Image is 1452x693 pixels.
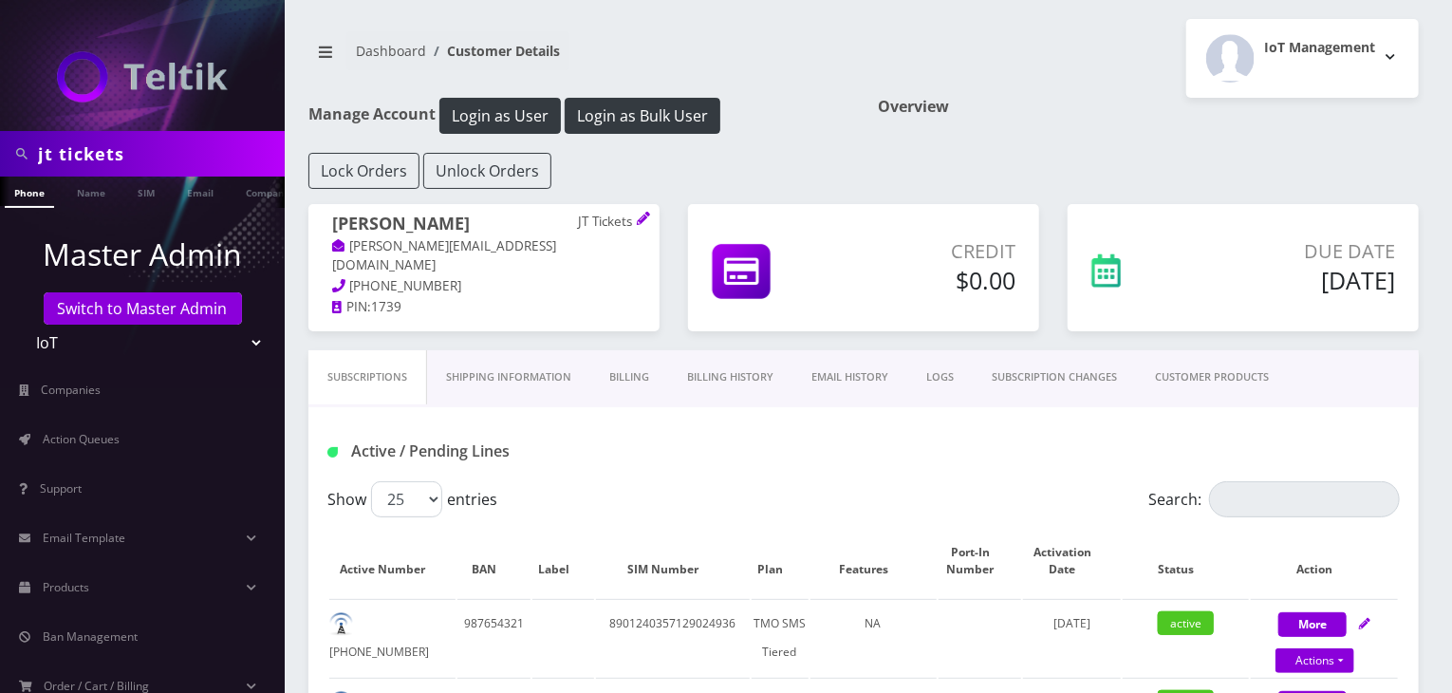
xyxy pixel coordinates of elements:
[327,447,338,458] img: Active / Pending Lines
[329,612,353,636] img: default.png
[329,599,456,676] td: [PHONE_NUMBER]
[308,153,419,189] button: Lock Orders
[1251,525,1398,597] th: Action: activate to sort column ascending
[332,237,557,275] a: [PERSON_NAME][EMAIL_ADDRESS][DOMAIN_NAME]
[128,177,164,206] a: SIM
[907,350,973,404] a: LOGS
[332,298,371,317] a: PIN:
[1278,612,1347,637] button: More
[67,177,115,206] a: Name
[329,525,456,597] th: Active Number: activate to sort column ascending
[1209,481,1400,517] input: Search:
[327,442,666,460] h1: Active / Pending Lines
[878,98,1419,116] h1: Overview
[939,525,1022,597] th: Port-In Number: activate to sort column ascending
[1158,611,1214,635] span: active
[810,599,937,676] td: NA
[427,350,590,404] a: Shipping Information
[371,298,401,315] span: 1739
[308,31,849,85] nav: breadcrumb
[356,42,426,60] a: Dashboard
[1202,237,1395,266] p: Due Date
[43,579,89,595] span: Products
[1148,481,1400,517] label: Search:
[5,177,54,208] a: Phone
[668,350,792,404] a: Billing History
[371,481,442,517] select: Showentries
[532,525,594,597] th: Label: activate to sort column ascending
[44,292,242,325] a: Switch to Master Admin
[1186,19,1419,98] button: IoT Management
[1136,350,1288,404] a: CUSTOMER PRODUCTS
[423,153,551,189] button: Unlock Orders
[810,525,937,597] th: Features: activate to sort column ascending
[40,480,82,496] span: Support
[1202,266,1395,294] h5: [DATE]
[596,525,750,597] th: SIM Number: activate to sort column ascending
[457,599,531,676] td: 987654321
[565,98,720,134] button: Login as Bulk User
[332,214,636,236] h1: [PERSON_NAME]
[973,350,1136,404] a: SUBSCRIPTION CHANGES
[590,350,668,404] a: Billing
[850,266,1015,294] h5: $0.00
[350,277,462,294] span: [PHONE_NUMBER]
[43,628,138,645] span: Ban Management
[57,51,228,103] img: IoT
[436,103,565,124] a: Login as User
[752,525,809,597] th: Plan: activate to sort column ascending
[42,382,102,398] span: Companies
[565,103,720,124] a: Login as Bulk User
[752,599,809,676] td: TMO SMS Tiered
[457,525,531,597] th: BAN: activate to sort column ascending
[327,481,497,517] label: Show entries
[38,136,280,172] input: Search in Company
[439,98,561,134] button: Login as User
[236,177,300,206] a: Company
[308,98,849,134] h1: Manage Account
[850,237,1015,266] p: Credit
[1123,525,1249,597] th: Status: activate to sort column ascending
[43,530,125,546] span: Email Template
[578,214,636,231] p: JT Tickets
[426,41,560,61] li: Customer Details
[43,431,120,447] span: Action Queues
[1264,40,1375,56] h2: IoT Management
[308,350,427,404] a: Subscriptions
[792,350,907,404] a: EMAIL HISTORY
[1023,525,1121,597] th: Activation Date: activate to sort column ascending
[1275,648,1354,673] a: Actions
[177,177,223,206] a: Email
[596,599,750,676] td: 8901240357129024936
[1053,615,1090,631] span: [DATE]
